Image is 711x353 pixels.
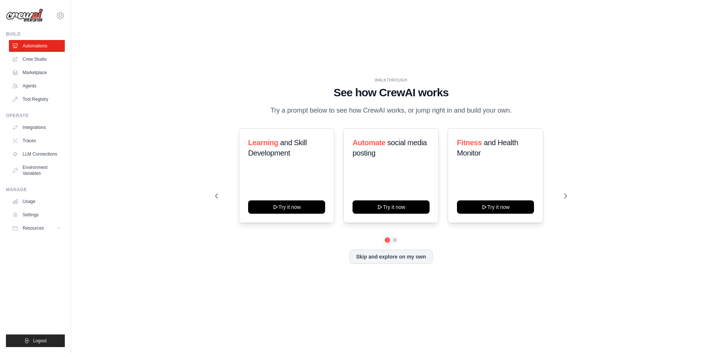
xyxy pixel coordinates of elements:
span: and Health Monitor [457,139,518,157]
button: Try it now [457,200,534,214]
div: Manage [6,187,65,193]
a: Integrations [9,121,65,133]
div: Operate [6,113,65,119]
a: Crew Studio [9,53,65,65]
a: Marketplace [9,67,65,79]
button: Skip and explore on my own [350,250,432,264]
span: Automate [353,139,385,147]
button: Logout [6,334,65,347]
a: Settings [9,209,65,221]
button: Try it now [248,200,325,214]
a: Traces [9,135,65,147]
iframe: Chat Widget [674,317,711,353]
span: Fitness [457,139,482,147]
a: LLM Connections [9,148,65,160]
a: Environment Variables [9,161,65,179]
span: Logout [33,338,47,344]
button: Resources [9,222,65,234]
button: Try it now [353,200,430,214]
p: Try a prompt below to see how CrewAI works, or jump right in and build your own. [267,105,515,116]
a: Usage [9,196,65,207]
img: Logo [6,9,43,23]
span: social media posting [353,139,427,157]
a: Automations [9,40,65,52]
span: and Skill Development [248,139,307,157]
a: Agents [9,80,65,92]
div: WALKTHROUGH [215,77,567,83]
div: Build [6,31,65,37]
a: Tool Registry [9,93,65,105]
span: Learning [248,139,278,147]
span: Resources [23,225,44,231]
h1: See how CrewAI works [215,86,567,99]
